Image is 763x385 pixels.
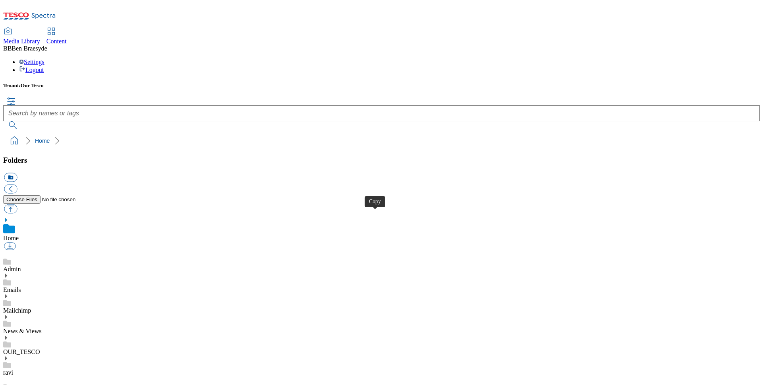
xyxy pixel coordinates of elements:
a: ravi [3,369,13,376]
input: Search by names or tags [3,105,760,121]
span: Ben Braesyde [12,45,47,52]
h3: Folders [3,156,760,165]
nav: breadcrumb [3,133,760,148]
a: News & Views [3,328,42,334]
a: OUR_TESCO [3,348,40,355]
span: Our Tesco [21,82,44,88]
a: Content [46,28,67,45]
a: Mailchimp [3,307,31,314]
a: Admin [3,266,21,272]
h5: Tenant: [3,82,760,89]
a: Home [3,235,19,241]
a: Logout [19,66,44,73]
span: Media Library [3,38,40,45]
span: BB [3,45,12,52]
a: home [8,134,21,147]
a: Settings [19,58,45,65]
span: Content [46,38,67,45]
a: Media Library [3,28,40,45]
a: Emails [3,286,21,293]
a: Home [35,138,50,144]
